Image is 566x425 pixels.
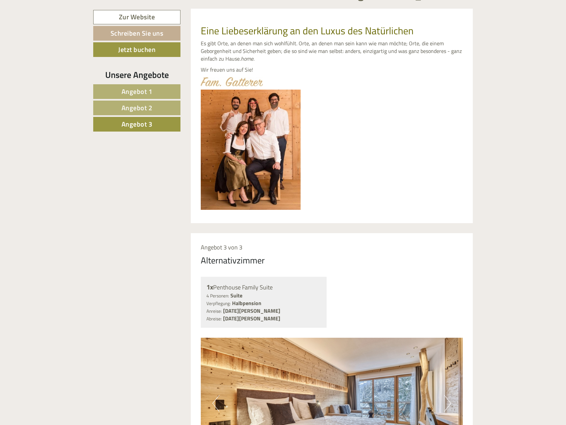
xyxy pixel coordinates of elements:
small: Verpflegung: [206,300,231,307]
b: 1x [206,282,213,292]
span: Angebot 3 von 3 [201,243,242,252]
p: Wir freuen uns auf Sie! [201,66,463,74]
a: Zur Website [93,10,180,24]
p: Es gibt Orte, an denen man sich wohlfühlt. Orte, an denen man sein kann wie man möchte; Orte, die... [201,40,463,63]
a: Schreiben Sie uns [93,26,180,41]
b: [DATE][PERSON_NAME] [223,314,280,322]
span: Angebot 3 [122,119,152,129]
img: image [201,77,263,86]
small: Anreise: [206,308,222,314]
div: Unsere Angebote [93,69,180,81]
b: [DATE][PERSON_NAME] [223,307,280,315]
span: Angebot 1 [122,86,152,97]
b: Suite [230,291,242,299]
small: Abreise: [206,315,222,322]
button: Previous [212,395,219,412]
img: image [201,90,301,210]
em: home. [241,55,254,63]
b: Halbpension [232,299,261,307]
span: Eine Liebeserklärung an den Luxus des Natürlichen [201,23,414,38]
span: Angebot 2 [122,103,152,113]
div: Penthouse Family Suite [206,282,321,292]
button: Next [444,395,451,412]
div: Alternativzimmer [201,254,265,266]
small: 4 Personen: [206,292,229,299]
a: Jetzt buchen [93,42,180,57]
